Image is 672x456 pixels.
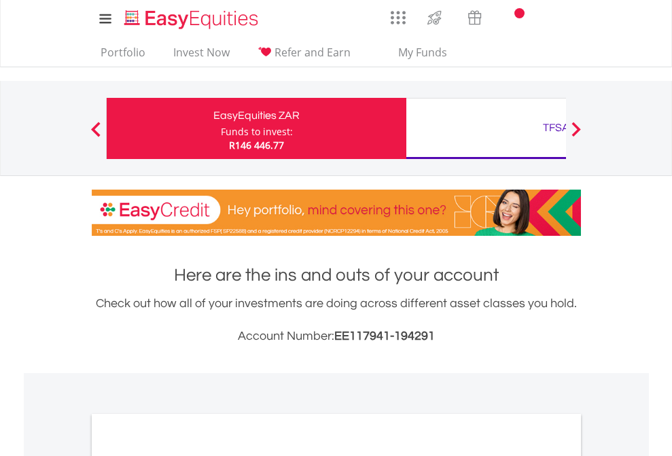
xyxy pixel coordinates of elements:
img: EasyEquities_Logo.png [122,8,264,31]
img: grid-menu-icon.svg [391,10,406,25]
a: Home page [119,3,264,31]
a: My Profile [564,3,599,33]
h3: Account Number: [92,327,581,346]
a: Refer and Earn [252,46,356,67]
img: EasyCredit Promotion Banner [92,190,581,236]
button: Next [563,128,590,142]
img: vouchers-v2.svg [463,7,486,29]
a: Notifications [495,3,529,31]
a: Portfolio [95,46,151,67]
div: Check out how all of your investments are doing across different asset classes you hold. [92,294,581,346]
a: FAQ's and Support [529,3,564,31]
span: Refer and Earn [275,45,351,60]
button: Previous [82,128,109,142]
a: Invest Now [168,46,235,67]
span: EE117941-194291 [334,330,435,343]
span: R146 446.77 [229,139,284,152]
a: Vouchers [455,3,495,29]
h1: Here are the ins and outs of your account [92,263,581,287]
img: thrive-v2.svg [423,7,446,29]
span: My Funds [378,43,467,61]
div: Funds to invest: [221,125,293,139]
a: AppsGrid [382,3,414,25]
div: EasyEquities ZAR [115,106,398,125]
